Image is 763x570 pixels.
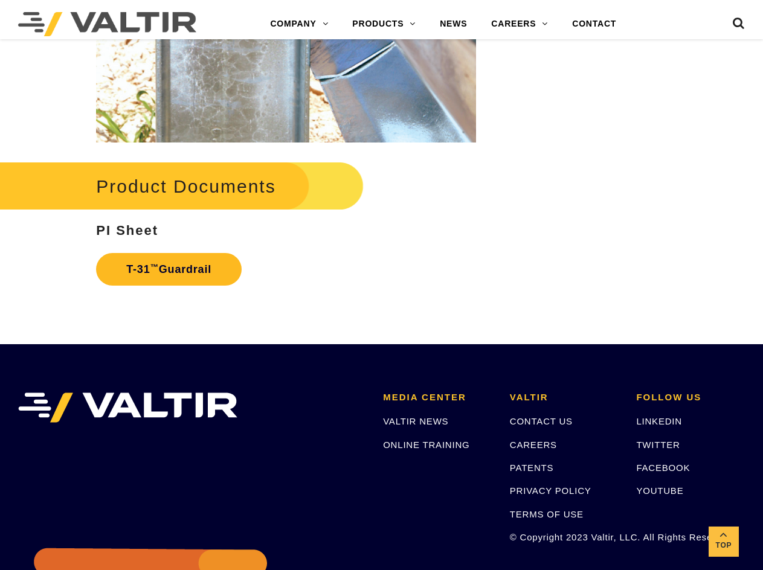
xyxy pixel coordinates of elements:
[383,416,448,426] a: VALTIR NEWS
[428,12,479,36] a: NEWS
[150,263,158,272] sup: ™
[510,463,554,473] a: PATENTS
[96,223,158,238] strong: PI Sheet
[636,440,680,450] a: TWITTER
[709,527,739,557] a: Top
[18,392,237,423] img: VALTIR
[479,12,560,36] a: CAREERS
[510,485,591,496] a: PRIVACY POLICY
[383,392,492,403] h2: MEDIA CENTER
[636,485,683,496] a: YOUTUBE
[510,530,619,544] p: © Copyright 2023 Valtir, LLC. All Rights Reserved.
[560,12,628,36] a: CONTACT
[510,392,619,403] h2: VALTIR
[636,392,745,403] h2: FOLLOW US
[510,416,573,426] a: CONTACT US
[96,253,242,286] a: T-31™Guardrail
[510,440,557,450] a: CAREERS
[636,463,690,473] a: FACEBOOK
[383,440,469,450] a: ONLINE TRAINING
[258,12,340,36] a: COMPANY
[18,12,196,36] img: Valtir
[510,509,584,519] a: TERMS OF USE
[636,416,682,426] a: LINKEDIN
[340,12,428,36] a: PRODUCTS
[709,539,739,552] span: Top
